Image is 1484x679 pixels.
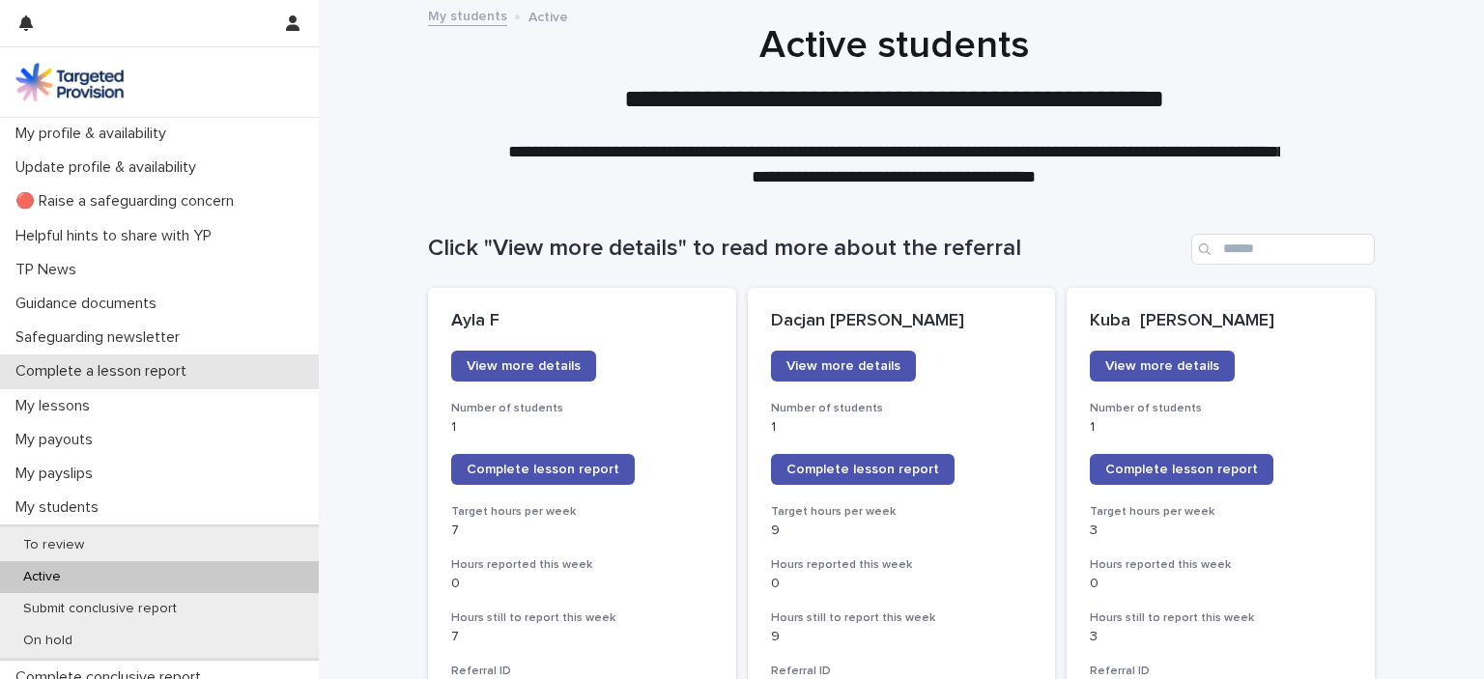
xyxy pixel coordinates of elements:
[1090,610,1352,626] h3: Hours still to report this week
[771,576,1033,592] p: 0
[1090,454,1273,485] a: Complete lesson report
[771,664,1033,679] h3: Referral ID
[451,401,713,416] h3: Number of students
[771,351,916,382] a: View more details
[1090,504,1352,520] h3: Target hours per week
[428,235,1184,263] h1: Click "View more details" to read more about the referral
[8,362,202,381] p: Complete a lesson report
[771,523,1033,539] p: 9
[420,22,1367,69] h1: Active students
[528,5,568,26] p: Active
[451,523,713,539] p: 7
[771,454,955,485] a: Complete lesson report
[451,419,713,436] p: 1
[771,419,1033,436] p: 1
[451,311,713,332] p: Ayla F
[771,610,1033,626] h3: Hours still to report this week
[771,629,1033,645] p: 9
[786,359,900,373] span: View more details
[1090,351,1235,382] a: View more details
[8,227,227,245] p: Helpful hints to share with YP
[428,4,507,26] a: My students
[8,328,195,347] p: Safeguarding newsletter
[771,401,1033,416] h3: Number of students
[8,569,76,585] p: Active
[451,664,713,679] h3: Referral ID
[1105,463,1258,476] span: Complete lesson report
[8,295,172,313] p: Guidance documents
[1090,311,1352,332] p: Kuba [PERSON_NAME]
[8,125,182,143] p: My profile & availability
[771,557,1033,573] h3: Hours reported this week
[771,311,1033,332] p: Dacjan [PERSON_NAME]
[451,557,713,573] h3: Hours reported this week
[451,576,713,592] p: 0
[771,504,1033,520] h3: Target hours per week
[8,158,212,177] p: Update profile & availability
[786,463,939,476] span: Complete lesson report
[8,498,114,517] p: My students
[451,504,713,520] h3: Target hours per week
[15,63,124,101] img: M5nRWzHhSzIhMunXDL62
[1090,576,1352,592] p: 0
[1090,419,1352,436] p: 1
[1105,359,1219,373] span: View more details
[467,463,619,476] span: Complete lesson report
[8,261,92,279] p: TP News
[451,629,713,645] p: 7
[8,465,108,483] p: My payslips
[8,192,249,211] p: 🔴 Raise a safeguarding concern
[1191,234,1375,265] input: Search
[467,359,581,373] span: View more details
[1090,664,1352,679] h3: Referral ID
[1090,629,1352,645] p: 3
[8,431,108,449] p: My payouts
[1090,401,1352,416] h3: Number of students
[8,397,105,415] p: My lessons
[451,351,596,382] a: View more details
[8,633,88,649] p: On hold
[8,601,192,617] p: Submit conclusive report
[1090,557,1352,573] h3: Hours reported this week
[1090,523,1352,539] p: 3
[451,454,635,485] a: Complete lesson report
[451,610,713,626] h3: Hours still to report this week
[8,537,100,553] p: To review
